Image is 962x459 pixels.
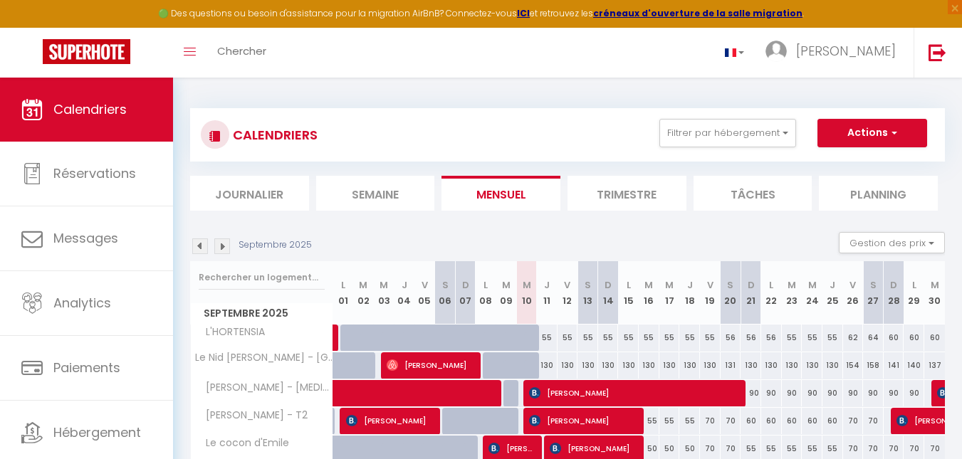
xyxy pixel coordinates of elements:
[679,352,700,379] div: 130
[863,408,884,434] div: 70
[483,278,488,292] abbr: L
[796,42,896,60] span: [PERSON_NAME]
[422,278,428,292] abbr: V
[523,278,531,292] abbr: M
[618,325,639,351] div: 55
[700,261,721,325] th: 19
[782,261,802,325] th: 23
[394,261,414,325] th: 04
[627,278,631,292] abbr: L
[544,278,550,292] abbr: J
[884,325,904,351] div: 60
[727,278,733,292] abbr: S
[577,325,598,351] div: 55
[53,294,111,312] span: Analytics
[748,278,755,292] abbr: D
[863,261,884,325] th: 27
[700,325,721,351] div: 55
[639,352,659,379] div: 130
[598,352,619,379] div: 130
[537,352,558,379] div: 130
[199,265,325,290] input: Rechercher un logement...
[931,278,939,292] abbr: M
[721,408,741,434] div: 70
[904,325,924,351] div: 60
[435,261,456,325] th: 06
[639,325,659,351] div: 55
[700,408,721,434] div: 70
[822,325,843,351] div: 55
[639,408,659,434] div: 55
[782,380,802,406] div: 90
[700,352,721,379] div: 130
[568,176,686,211] li: Trimestre
[359,278,367,292] abbr: M
[517,7,530,19] strong: ICI
[11,6,54,48] button: Ouvrir le widget de chat LiveChat
[904,352,924,379] div: 140
[822,352,843,379] div: 130
[755,28,914,78] a: ... [PERSON_NAME]
[929,43,946,61] img: logout
[761,380,782,406] div: 90
[863,352,884,379] div: 158
[822,380,843,406] div: 90
[455,261,476,325] th: 07
[53,100,127,118] span: Calendriers
[558,325,578,351] div: 55
[679,261,700,325] th: 18
[769,278,773,292] abbr: L
[593,7,802,19] a: créneaux d'ouverture de la salle migration
[721,352,741,379] div: 131
[884,352,904,379] div: 141
[741,352,761,379] div: 130
[890,278,897,292] abbr: D
[191,303,333,324] span: Septembre 2025
[665,278,674,292] abbr: M
[598,261,619,325] th: 14
[387,352,476,379] span: [PERSON_NAME]
[863,380,884,406] div: 90
[819,176,938,211] li: Planning
[239,238,312,252] p: Septembre 2025
[782,325,802,351] div: 55
[53,423,141,441] span: Hébergement
[721,261,741,325] th: 20
[822,261,843,325] th: 25
[884,261,904,325] th: 28
[374,261,394,325] th: 03
[687,278,693,292] abbr: J
[782,352,802,379] div: 130
[659,352,680,379] div: 130
[341,278,345,292] abbr: L
[564,278,570,292] abbr: V
[802,380,822,406] div: 90
[537,325,558,351] div: 55
[644,278,653,292] abbr: M
[741,408,761,434] div: 60
[912,278,916,292] abbr: L
[558,352,578,379] div: 130
[830,278,835,292] abbr: J
[707,278,713,292] abbr: V
[462,278,469,292] abbr: D
[577,261,598,325] th: 13
[904,261,924,325] th: 29
[193,408,311,423] span: [PERSON_NAME] - T2
[765,41,787,62] img: ...
[721,325,741,351] div: 56
[802,352,822,379] div: 130
[193,325,268,340] span: L'HORTENSIA
[761,352,782,379] div: 130
[618,352,639,379] div: 130
[190,176,309,211] li: Journalier
[741,325,761,351] div: 56
[802,325,822,351] div: 55
[402,278,407,292] abbr: J
[884,380,904,406] div: 90
[217,43,266,58] span: Chercher
[843,380,864,406] div: 90
[924,261,945,325] th: 30
[843,261,864,325] th: 26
